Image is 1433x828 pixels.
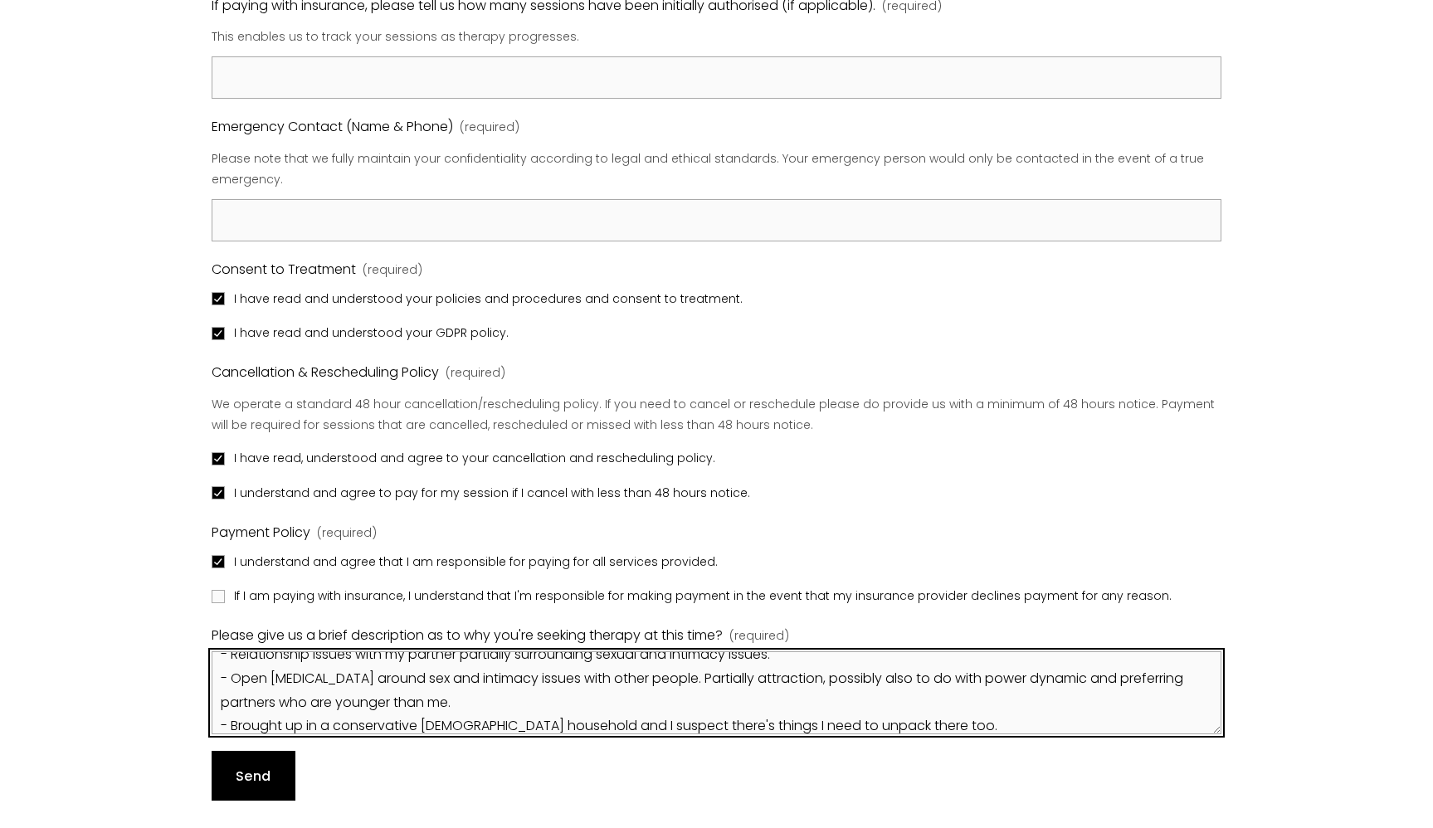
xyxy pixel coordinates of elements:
[236,767,271,786] span: Send
[212,258,356,282] span: Consent to Treatment
[212,327,225,340] input: I have read and understood your GDPR policy.
[234,552,718,572] span: I understand and agree that I am responsible for paying for all services provided.
[212,388,1222,441] p: We operate a standard 48 hour cancellation/rescheduling policy. If you need to cancel or reschedu...
[212,486,225,499] input: I understand and agree to pay for my session if I cancel with less than 48 hours notice.
[212,292,225,305] input: I have read and understood your policies and procedures and consent to treatment.
[212,651,1222,734] textarea: - Relationship issues with my partner partially surrounding sexual and intimacy issues. - Open [M...
[212,143,1222,196] p: Please note that we fully maintain your confidentiality according to legal and ethical standards....
[212,521,310,545] span: Payment Policy
[460,117,519,138] span: (required)
[212,751,295,801] button: SendSend
[446,363,505,383] span: (required)
[212,361,439,385] span: Cancellation & Rescheduling Policy
[212,624,723,648] span: Please give us a brief description as to why you're seeking therapy at this time?
[212,590,225,603] input: If I am paying with insurance, I understand that I'm responsible for making payment in the event ...
[363,260,422,280] span: (required)
[212,452,225,465] input: I have read, understood and agree to your cancellation and rescheduling policy.
[729,626,789,646] span: (required)
[212,555,225,568] input: I understand and agree that I am responsible for paying for all services provided.
[234,323,509,343] span: I have read and understood your GDPR policy.
[212,115,453,139] span: Emergency Contact (Name & Phone)
[234,289,743,309] span: I have read and understood your policies and procedures and consent to treatment.
[212,21,1222,53] p: This enables us to track your sessions as therapy progresses.
[234,483,750,504] span: I understand and agree to pay for my session if I cancel with less than 48 hours notice.
[234,586,1172,606] span: If I am paying with insurance, I understand that I'm responsible for making payment in the event ...
[234,448,715,469] span: I have read, understood and agree to your cancellation and rescheduling policy.
[317,523,377,543] span: (required)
